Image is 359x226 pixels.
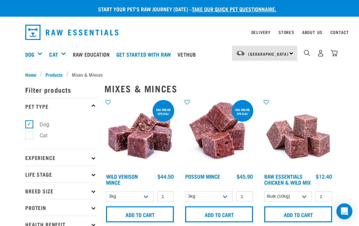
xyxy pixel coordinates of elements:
img: home-icon@2x.png [331,50,338,57]
img: Pile Of Cubed Chicken Wild Meat Mix [263,99,334,170]
img: Pile Of Cubed Wild Venison Mince For Pets [104,99,176,170]
a: Raw Education [71,41,115,68]
span: Home [25,71,36,78]
nav: dropdown navigation [20,22,339,43]
p: Experience [25,149,96,166]
input: Add to cart [106,206,174,222]
p: Protein [25,199,96,216]
a: Get started with Raw [115,41,176,68]
a: Possum Mince [185,175,220,178]
div: 3kg online special! [153,105,174,119]
p: Breed Size [25,182,96,199]
p: Pet Type [25,98,96,115]
a: Wild Venison Mince [106,175,138,184]
div: 3kg online special! [232,105,253,119]
nav: breadcrumbs [25,71,334,78]
input: 1 [236,191,253,202]
p: Life Stage [25,166,96,182]
p: Filter products [25,81,96,98]
a: Vethub [176,41,201,68]
input: 1 [157,191,174,202]
div: $44.50 [158,173,174,179]
a: Stores [279,31,294,33]
img: 1102 Possum Mince 01 [183,99,255,170]
a: Products [42,71,66,78]
div: $12.40 [316,173,332,179]
img: Raw Essentials Logo [25,25,118,40]
img: home-icon-1@2x.png [304,50,310,56]
span: Products [46,71,62,78]
a: Home [25,71,40,78]
div: Open Intercom Messenger [336,203,352,219]
a: take our quick pet questionnaire. [192,7,276,10]
h2: Mixes & Minces [104,83,334,94]
div: $45.90 [237,173,253,179]
a: Delivery [251,31,271,33]
span: [GEOGRAPHIC_DATA] [248,53,289,55]
a: Contact [330,31,349,33]
img: user.png [317,50,324,57]
a: About Us [302,31,322,33]
input: 1 [315,191,332,202]
a: Raw Essentials Chicken & Wild Mix [264,175,311,184]
input: Add to cart [264,206,332,222]
a: Dog [25,50,34,58]
label: Cat [29,131,50,140]
img: van-moving.png [236,50,245,56]
input: Add to cart [185,206,253,222]
label: Dog [29,120,52,129]
a: Cat [49,50,58,58]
